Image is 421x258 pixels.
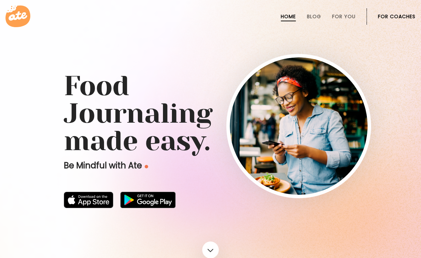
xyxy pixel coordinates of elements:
img: badge-download-google.png [120,192,176,208]
p: Be Mindful with Ate [64,160,257,171]
a: For Coaches [378,14,415,19]
a: Blog [307,14,321,19]
h1: Food Journaling made easy. [64,72,357,155]
img: home-hero-img-rounded.png [230,57,368,195]
a: For You [332,14,356,19]
a: Home [281,14,296,19]
img: badge-download-apple.svg [64,192,113,208]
